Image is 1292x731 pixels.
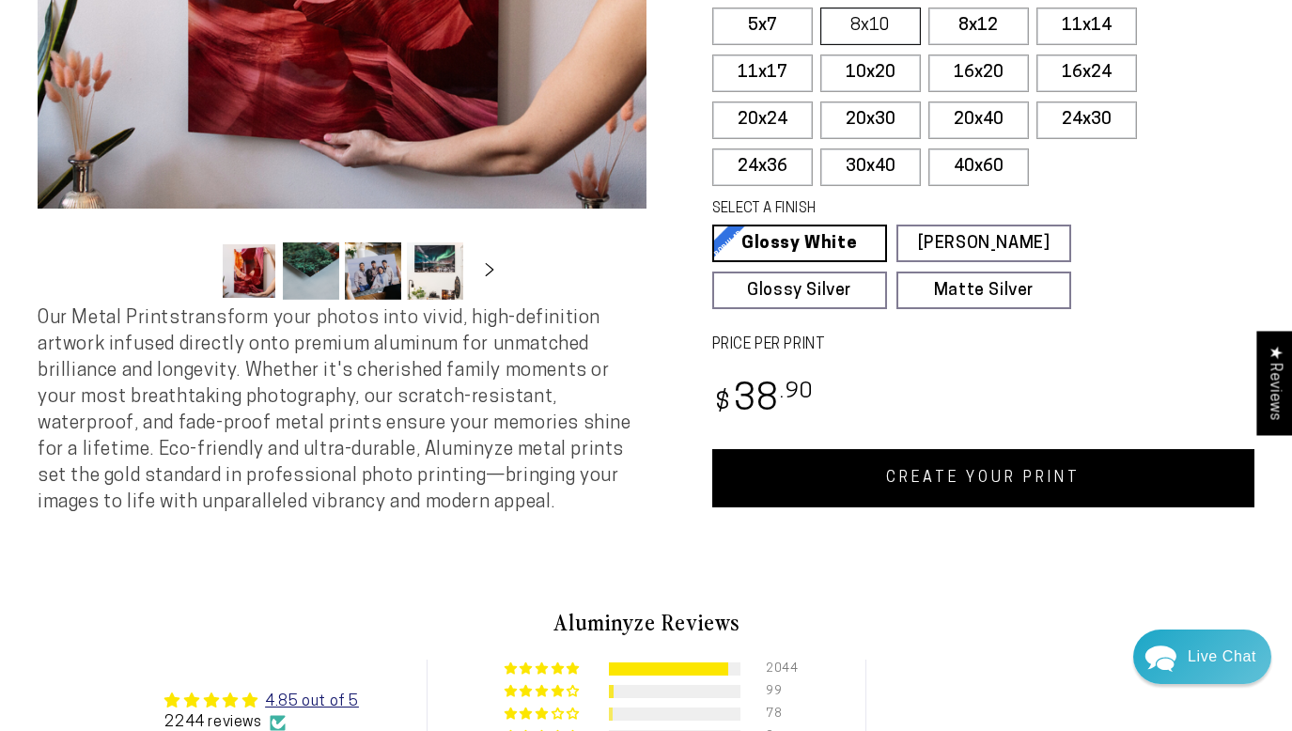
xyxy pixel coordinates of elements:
button: Load image 2 in gallery view [283,242,339,300]
a: [PERSON_NAME] [896,225,1071,262]
button: Slide right [469,250,510,291]
label: 8x12 [928,8,1029,45]
label: 40x60 [928,148,1029,186]
label: 10x20 [820,54,921,92]
div: Chat widget toggle [1133,630,1271,684]
a: 4.85 out of 5 [265,694,359,709]
label: 30x40 [820,148,921,186]
label: 24x36 [712,148,813,186]
span: $ [715,391,731,416]
div: 91% (2044) reviews with 5 star rating [505,662,583,677]
label: PRICE PER PRINT [712,334,1255,356]
label: 20x24 [712,101,813,139]
a: Glossy White [712,225,887,262]
div: 2044 [766,662,788,676]
span: Our Metal Prints transform your photos into vivid, high-definition artwork infused directly onto ... [38,309,631,512]
sup: .90 [780,381,814,403]
div: 78 [766,708,788,721]
a: Matte Silver [896,272,1071,309]
label: 20x40 [928,101,1029,139]
div: 3% (78) reviews with 3 star rating [505,708,583,722]
label: 11x17 [712,54,813,92]
label: 24x30 [1036,101,1137,139]
label: 16x24 [1036,54,1137,92]
div: 4% (99) reviews with 4 star rating [505,685,583,699]
legend: SELECT A FINISH [712,199,1031,220]
div: Contact Us Directly [1188,630,1256,684]
img: Verified Checkmark [270,715,286,731]
label: 11x14 [1036,8,1137,45]
button: Load image 1 in gallery view [221,242,277,300]
label: 20x30 [820,101,921,139]
div: 99 [766,685,788,698]
button: Slide left [174,250,215,291]
label: 16x20 [928,54,1029,92]
div: Click to open Judge.me floating reviews tab [1256,331,1292,435]
a: Glossy Silver [712,272,887,309]
bdi: 38 [712,382,815,419]
div: Average rating is 4.85 stars [164,690,358,712]
label: 8x10 [820,8,921,45]
button: Load image 4 in gallery view [407,242,463,300]
button: Load image 3 in gallery view [345,242,401,300]
label: 5x7 [712,8,813,45]
a: CREATE YOUR PRINT [712,449,1255,507]
h2: Aluminyze Reviews [98,606,1195,638]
